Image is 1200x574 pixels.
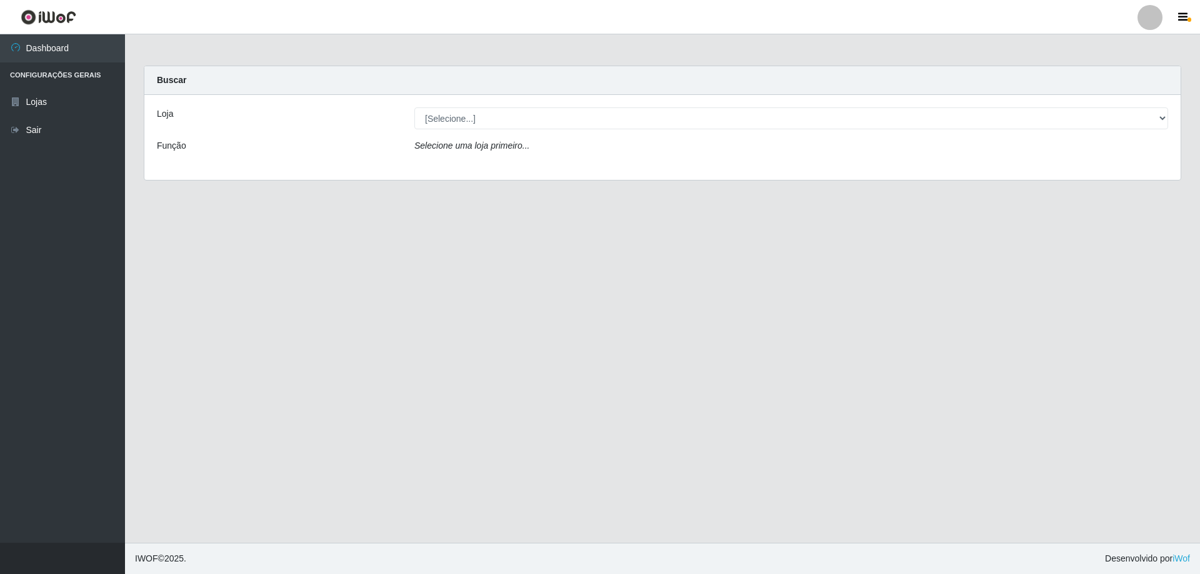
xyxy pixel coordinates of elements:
strong: Buscar [157,75,186,85]
label: Função [157,139,186,152]
img: CoreUI Logo [21,9,76,25]
i: Selecione uma loja primeiro... [414,141,529,151]
span: Desenvolvido por [1105,552,1190,565]
span: IWOF [135,553,158,563]
a: iWof [1172,553,1190,563]
label: Loja [157,107,173,121]
span: © 2025 . [135,552,186,565]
